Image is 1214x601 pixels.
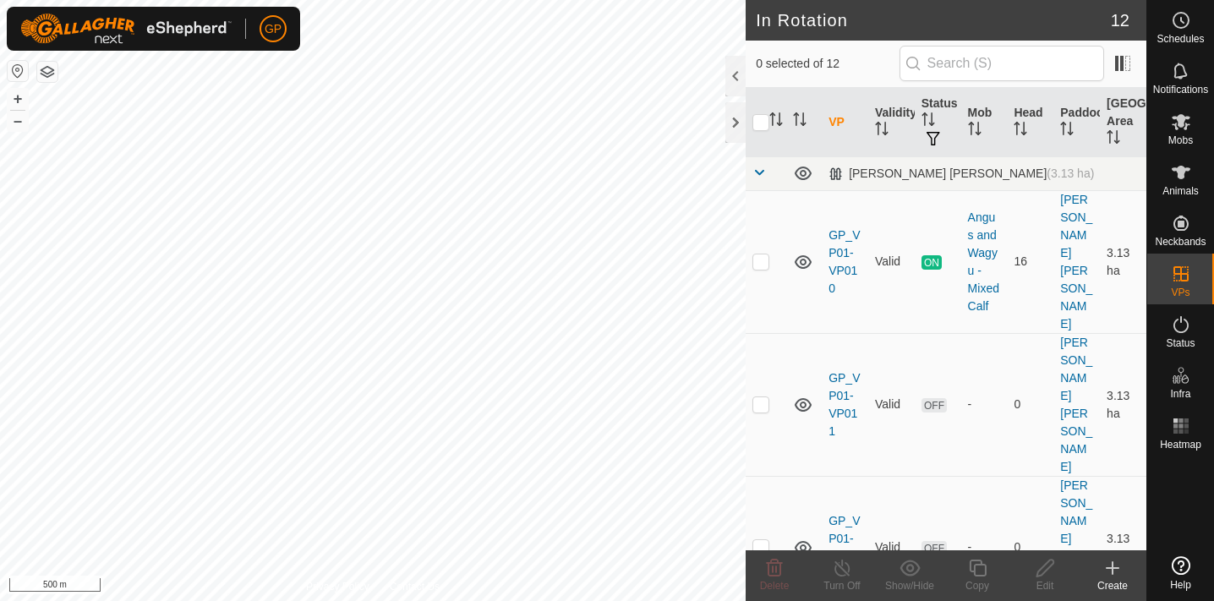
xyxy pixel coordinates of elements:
[915,88,961,157] th: Status
[37,62,57,82] button: Map Layers
[1007,88,1053,157] th: Head
[921,541,947,555] span: OFF
[868,190,915,333] td: Valid
[828,167,1094,181] div: [PERSON_NAME] [PERSON_NAME]
[1168,135,1193,145] span: Mobs
[828,228,860,295] a: GP_VP01-VP010
[1100,88,1146,157] th: [GEOGRAPHIC_DATA] Area
[961,88,1008,157] th: Mob
[1007,333,1053,476] td: 0
[8,89,28,109] button: +
[306,579,369,594] a: Privacy Policy
[793,115,807,128] p-sorticon: Activate to sort
[1007,190,1053,333] td: 16
[760,580,790,592] span: Delete
[769,115,783,128] p-sorticon: Activate to sort
[921,255,942,270] span: ON
[1100,190,1146,333] td: 3.13 ha
[1162,186,1199,196] span: Animals
[1157,34,1204,44] span: Schedules
[1060,124,1074,138] p-sorticon: Activate to sort
[1079,578,1146,593] div: Create
[921,398,947,413] span: OFF
[1155,237,1206,247] span: Neckbands
[900,46,1104,81] input: Search (S)
[822,88,868,157] th: VP
[1011,578,1079,593] div: Edit
[1111,8,1129,33] span: 12
[828,514,860,581] a: GP_VP01-VP012
[1047,167,1094,180] span: (3.13 ha)
[756,55,899,73] span: 0 selected of 12
[868,88,915,157] th: Validity
[1171,287,1189,298] span: VPs
[808,578,876,593] div: Turn Off
[968,124,982,138] p-sorticon: Activate to sort
[1014,124,1027,138] p-sorticon: Activate to sort
[876,578,943,593] div: Show/Hide
[875,124,889,138] p-sorticon: Activate to sort
[828,371,860,438] a: GP_VP01-VP011
[943,578,1011,593] div: Copy
[1060,336,1092,473] a: [PERSON_NAME] [PERSON_NAME]
[756,10,1111,30] h2: In Rotation
[1053,88,1100,157] th: Paddock
[1060,193,1092,331] a: [PERSON_NAME] [PERSON_NAME]
[20,14,232,44] img: Gallagher Logo
[1170,580,1191,590] span: Help
[390,579,440,594] a: Contact Us
[921,115,935,128] p-sorticon: Activate to sort
[1147,549,1214,597] a: Help
[868,333,915,476] td: Valid
[8,61,28,81] button: Reset Map
[265,20,282,38] span: GP
[968,209,1001,315] div: Angus and Wagyu - Mixed Calf
[1160,440,1201,450] span: Heatmap
[1170,389,1190,399] span: Infra
[1100,333,1146,476] td: 3.13 ha
[1153,85,1208,95] span: Notifications
[1107,133,1120,146] p-sorticon: Activate to sort
[1166,338,1195,348] span: Status
[968,396,1001,413] div: -
[968,538,1001,556] div: -
[8,111,28,131] button: –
